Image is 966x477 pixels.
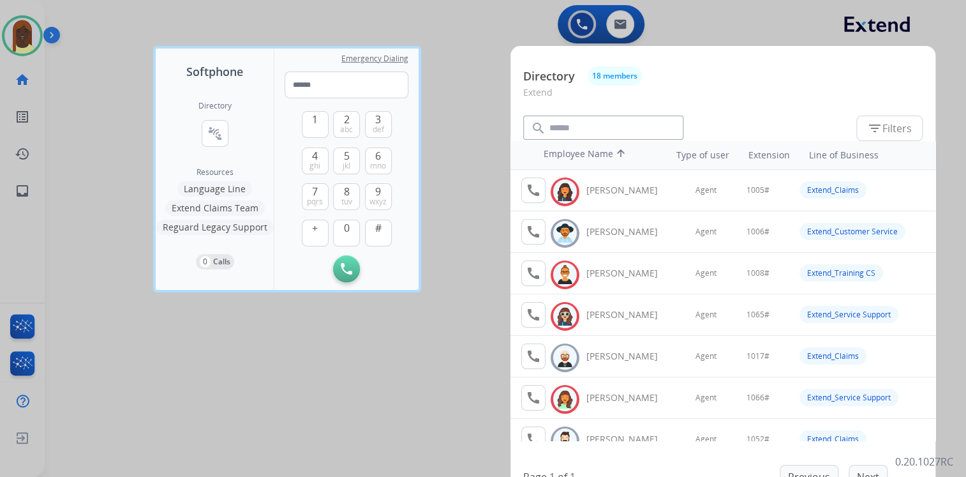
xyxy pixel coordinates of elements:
img: avatar [556,223,574,243]
img: avatar [556,431,574,451]
p: Extend [523,86,923,109]
th: Type of user [658,142,736,168]
img: call-button [341,263,352,275]
button: Filters [856,116,923,141]
span: 1005# [747,185,769,195]
button: 6mno [365,148,392,174]
mat-icon: call [526,349,541,364]
div: Extend_Claims [799,347,866,365]
button: 1 [302,111,329,138]
button: 9wxyz [365,183,392,210]
p: 0 [200,256,211,268]
span: 7 [312,184,318,199]
h2: Directory [198,101,232,111]
button: 18 members [588,66,642,86]
p: Directory [523,68,575,85]
span: 1017# [747,351,769,361]
button: 7pqrs [302,183,329,210]
span: 5 [344,148,350,163]
span: 2 [344,112,350,127]
img: avatar [556,348,574,368]
th: Line of Business [802,142,929,168]
span: Agent [695,310,717,320]
mat-icon: connect_without_contact [207,126,223,141]
img: avatar [556,390,574,409]
mat-icon: call [526,390,541,405]
span: 1052# [747,434,769,444]
span: 4 [312,148,318,163]
mat-icon: call [526,432,541,447]
p: 0.20.1027RC [895,454,953,469]
button: 4ghi [302,148,329,174]
img: avatar [556,265,574,285]
div: Extend_Service Support [799,389,898,406]
div: Extend_Customer Service [799,223,905,240]
button: # [365,220,392,246]
span: jkl [343,161,350,171]
span: Filters [867,121,912,136]
span: 1006# [747,227,769,237]
th: Employee Name [537,141,652,169]
span: wxyz [369,197,387,207]
button: 0Calls [196,254,234,269]
span: 9 [375,184,381,199]
img: avatar [556,307,574,326]
span: Emergency Dialing [341,54,408,64]
span: 1 [312,112,318,127]
p: Calls [213,256,230,268]
img: avatar [556,182,574,202]
span: Agent [695,393,717,403]
span: # [375,220,382,236]
span: mno [370,161,386,171]
div: [PERSON_NAME] [586,184,672,197]
button: Extend Claims Team [165,201,265,216]
span: Agent [695,185,717,195]
div: [PERSON_NAME] [586,350,672,363]
mat-icon: search [531,121,546,136]
div: Extend_Training CS [799,264,883,282]
span: + [312,220,318,236]
span: Agent [695,268,717,278]
button: 3def [365,111,392,138]
span: Agent [695,351,717,361]
button: 0 [333,220,360,246]
div: [PERSON_NAME] [586,391,672,404]
div: [PERSON_NAME] [586,267,672,280]
span: Resources [197,167,234,178]
mat-icon: call [526,307,541,322]
span: Agent [695,434,717,444]
button: Reguard Legacy Support [156,220,274,235]
button: 2abc [333,111,360,138]
mat-icon: filter_list [867,121,882,136]
span: 1008# [747,268,769,278]
div: [PERSON_NAME] [586,308,672,321]
button: 5jkl [333,148,360,174]
span: pqrs [307,197,323,207]
button: Language Line [177,181,252,197]
mat-icon: call [526,183,541,198]
span: tuv [341,197,352,207]
th: Extension [741,142,796,168]
button: + [302,220,329,246]
span: 0 [344,220,350,236]
div: Extend_Claims [799,430,866,448]
mat-icon: call [526,224,541,239]
span: Softphone [186,63,243,80]
span: Agent [695,227,717,237]
div: [PERSON_NAME] [586,433,672,446]
mat-icon: arrow_upward [613,148,628,163]
span: 3 [375,112,381,127]
mat-icon: call [526,266,541,281]
div: [PERSON_NAME] [586,225,672,238]
span: 1065# [747,310,769,320]
span: abc [340,125,353,135]
span: def [373,125,384,135]
span: 8 [344,184,350,199]
div: Extend_Claims [799,181,866,199]
span: 6 [375,148,381,163]
div: Extend_Service Support [799,306,898,323]
button: 8tuv [333,183,360,210]
span: 1066# [747,393,769,403]
span: ghi [309,161,320,171]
